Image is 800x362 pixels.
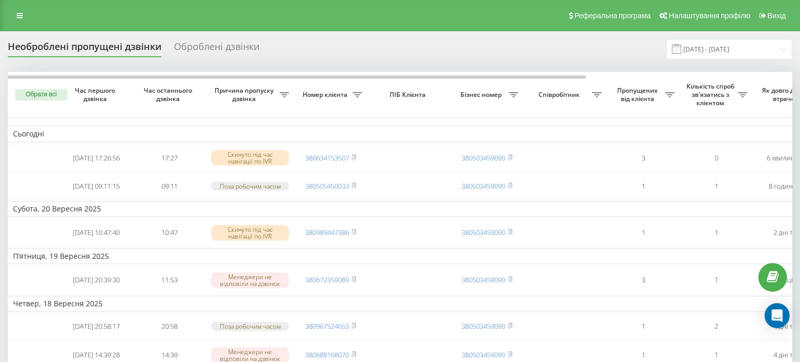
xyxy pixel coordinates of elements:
a: 380503459090 [461,153,505,163]
td: 3 [607,144,680,172]
span: Вихід [768,11,786,20]
td: [DATE] 09:11:15 [60,173,133,199]
td: 2 [680,314,753,339]
span: Пропущених від клієнта [612,86,665,103]
span: Час першого дзвінка [68,86,124,103]
td: 0 [680,144,753,172]
button: Обрати всі [15,89,67,101]
td: 11:53 [133,266,206,294]
td: 1 [680,173,753,199]
div: Оброблені дзвінки [174,41,259,57]
span: Бізнес номер [456,91,509,99]
a: 380688168070 [305,350,349,359]
td: 20:58 [133,314,206,339]
span: Співробітник [529,91,592,99]
td: [DATE] 17:26:56 [60,144,133,172]
span: Час останнього дзвінка [141,86,197,103]
div: Скинуто під час навігації по IVR [211,150,289,166]
div: Менеджери не відповіли на дзвінок [211,272,289,288]
td: 17:27 [133,144,206,172]
a: 380989447386 [305,228,349,237]
a: 380503459090 [461,321,505,331]
td: 3 [607,266,680,294]
div: Поза робочим часом [211,322,289,331]
td: [DATE] 10:47:40 [60,219,133,246]
span: Налаштування профілю [669,11,750,20]
td: 1 [607,173,680,199]
span: Причина пропуску дзвінка [211,86,280,103]
td: 1 [680,266,753,294]
a: 380503459090 [461,228,505,237]
td: 1 [607,219,680,246]
div: Скинуто під час навігації по IVR [211,225,289,241]
a: 380672359089 [305,275,349,284]
span: ПІБ Клієнта [376,91,442,99]
a: 380503459090 [461,181,505,191]
td: 09:11 [133,173,206,199]
td: 1 [680,219,753,246]
div: Open Intercom Messenger [765,303,790,328]
div: Поза робочим часом [211,182,289,191]
td: [DATE] 20:39:30 [60,266,133,294]
td: [DATE] 20:58:17 [60,314,133,339]
td: 10:47 [133,219,206,246]
span: Реферальна програма [574,11,651,20]
a: 380503459090 [461,350,505,359]
a: 380503459090 [461,275,505,284]
a: 380505450033 [305,181,349,191]
div: Необроблені пропущені дзвінки [8,41,161,57]
span: Кількість спроб зв'язатись з клієнтом [685,82,738,107]
span: Номер клієнта [299,91,353,99]
td: 1 [607,314,680,339]
a: 380967524653 [305,321,349,331]
a: 380634153507 [305,153,349,163]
